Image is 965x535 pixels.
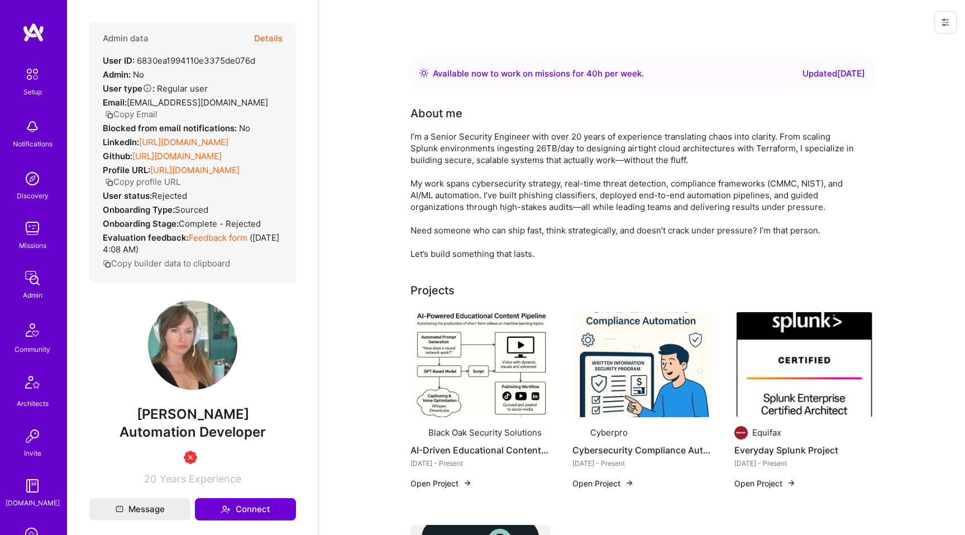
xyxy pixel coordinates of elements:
[103,83,208,94] div: Regular user
[21,168,44,190] img: discovery
[17,190,49,202] div: Discovery
[21,217,44,240] img: teamwork
[410,457,550,469] div: [DATE] - Present
[572,477,634,489] button: Open Project
[572,426,586,440] img: Company logo
[734,312,874,417] img: Everyday Splunk Project
[152,190,187,201] span: Rejected
[24,447,41,459] div: Invite
[103,97,127,108] strong: Email:
[103,83,155,94] strong: User type :
[787,479,796,488] img: arrow-right
[15,343,50,355] div: Community
[463,479,472,488] img: arrow-right
[103,190,152,201] strong: User status:
[734,443,874,457] h4: Everyday Splunk Project
[410,477,472,489] button: Open Project
[590,427,628,438] div: Cyberpro
[21,63,44,86] img: setup
[221,504,231,514] i: icon Connect
[734,457,874,469] div: [DATE] - Present
[150,165,240,175] a: [URL][DOMAIN_NAME]
[103,137,139,147] strong: LinkedIn:
[802,67,865,80] div: Updated [DATE]
[19,240,46,251] div: Missions
[410,312,550,417] img: AI-Driven Educational Content Creation
[105,176,180,188] button: Copy profile URL
[103,204,175,215] strong: Onboarding Type:
[142,83,152,93] i: Help
[103,151,132,161] strong: Github:
[184,451,197,464] img: Unqualified
[89,406,296,423] span: [PERSON_NAME]
[103,257,230,269] button: Copy builder data to clipboard
[410,105,462,122] div: About me
[103,55,135,66] strong: User ID:
[19,371,46,398] img: Architects
[23,289,42,301] div: Admin
[21,267,44,289] img: admin teamwork
[103,232,283,255] div: ( [DATE] 4:08 AM )
[752,427,781,438] div: Equifax
[189,232,247,243] a: Feedback form
[19,317,46,343] img: Community
[148,300,237,390] img: User Avatar
[22,22,45,42] img: logo
[734,477,796,489] button: Open Project
[175,204,208,215] span: sourced
[6,497,60,509] div: [DOMAIN_NAME]
[21,475,44,497] img: guide book
[572,457,712,469] div: [DATE] - Present
[13,138,52,150] div: Notifications
[103,232,189,243] strong: Evaluation feedback:
[23,86,42,98] div: Setup
[132,151,222,161] a: [URL][DOMAIN_NAME]
[103,69,131,80] strong: Admin:
[586,68,598,79] span: 40
[103,165,150,175] strong: Profile URL:
[21,116,44,138] img: bell
[419,69,428,78] img: Availability
[139,137,228,147] a: [URL][DOMAIN_NAME]
[433,67,644,80] div: Available now to work on missions for h per week .
[120,424,266,440] span: Automation Developer
[572,312,712,417] img: Cybersecurity Compliance Automation
[103,34,149,44] h4: Admin data
[410,426,424,440] img: Company logo
[21,425,44,447] img: Invite
[428,427,542,438] div: Black Oak Security Solutions
[116,505,123,513] i: icon Mail
[105,108,157,120] button: Copy Email
[625,479,634,488] img: arrow-right
[195,498,296,520] button: Connect
[105,178,113,187] i: icon Copy
[410,282,455,299] div: Projects
[410,131,857,260] div: I’m a Senior Security Engineer with over 20 years of experience translating chaos into clarity. F...
[103,260,111,268] i: icon Copy
[254,22,283,55] button: Details
[89,498,190,520] button: Message
[410,443,550,457] h4: AI-Driven Educational Content Creation
[572,443,712,457] h4: Cybersecurity Compliance Automation
[103,123,239,133] strong: Blocked from email notifications:
[17,398,49,409] div: Architects
[103,55,255,66] div: 6830ea1994110e3375de076d
[734,426,748,440] img: Company logo
[103,218,179,229] strong: Onboarding Stage:
[105,111,113,119] i: icon Copy
[179,218,261,229] span: Complete - Rejected
[144,473,156,485] span: 20
[103,69,144,80] div: No
[160,473,241,485] span: Years Experience
[127,97,268,108] span: [EMAIL_ADDRESS][DOMAIN_NAME]
[103,122,250,134] div: No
